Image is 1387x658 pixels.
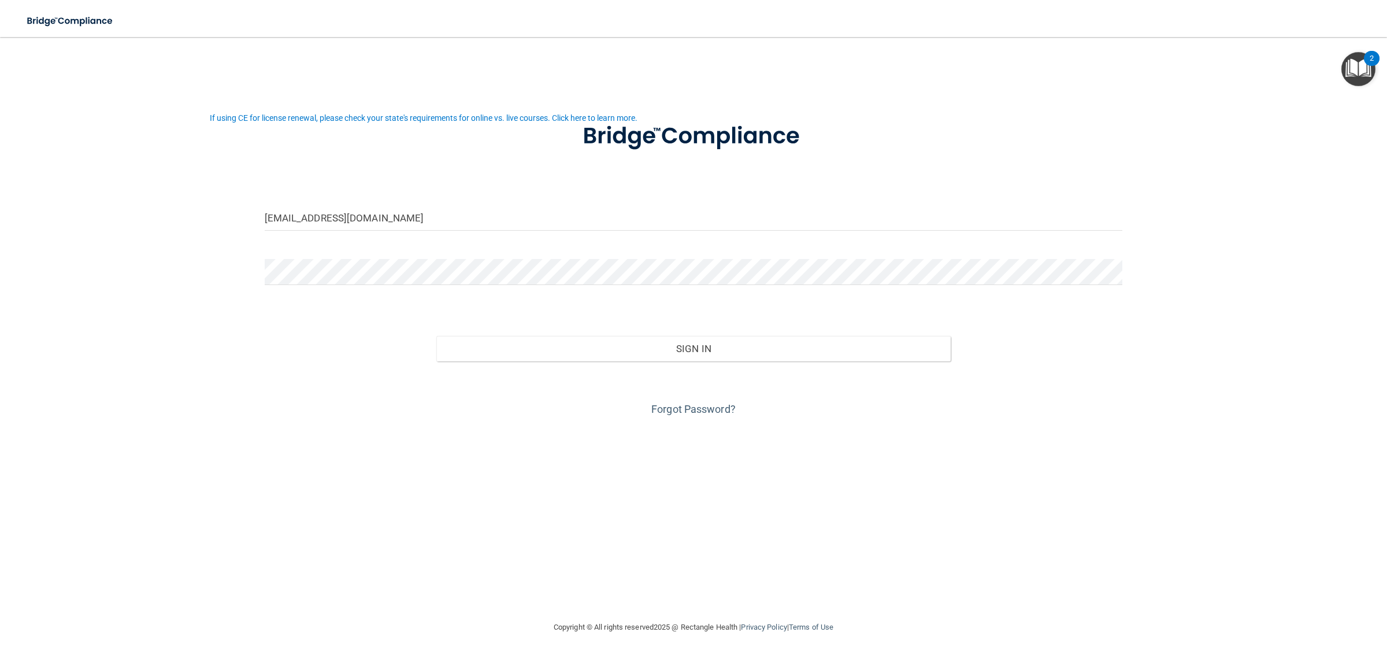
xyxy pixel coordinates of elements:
[559,106,828,167] img: bridge_compliance_login_screen.278c3ca4.svg
[651,403,736,415] a: Forgot Password?
[1341,52,1375,86] button: Open Resource Center, 2 new notifications
[436,336,951,361] button: Sign In
[208,112,639,124] button: If using CE for license renewal, please check your state's requirements for online vs. live cours...
[17,9,124,33] img: bridge_compliance_login_screen.278c3ca4.svg
[741,623,787,631] a: Privacy Policy
[789,623,833,631] a: Terms of Use
[210,114,637,122] div: If using CE for license renewal, please check your state's requirements for online vs. live cours...
[1370,58,1374,73] div: 2
[483,609,904,646] div: Copyright © All rights reserved 2025 @ Rectangle Health | |
[265,205,1123,231] input: Email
